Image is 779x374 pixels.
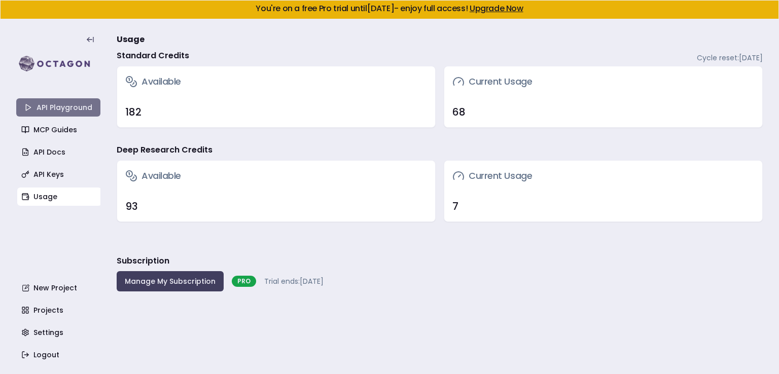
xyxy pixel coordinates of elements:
div: PRO [232,276,256,287]
h5: You're on a free Pro trial until [DATE] - enjoy full access! [9,5,770,13]
h4: Deep Research Credits [117,144,213,156]
h3: Current Usage [452,169,532,183]
div: 93 [125,199,427,213]
span: Trial ends: [DATE] [264,276,324,286]
a: Usage [17,188,101,206]
a: API Playground [16,98,100,117]
a: MCP Guides [17,121,101,139]
span: Cycle reset: [DATE] [697,53,763,63]
div: 68 [452,105,754,119]
h3: Current Usage [452,74,532,89]
img: logo-rect-yK7x_WSZ.svg [16,54,100,74]
h3: Available [125,169,181,183]
a: Projects [17,301,101,319]
div: 182 [125,105,427,119]
a: Settings [17,323,101,342]
h3: Subscription [117,255,169,267]
a: API Docs [17,143,101,161]
button: Manage My Subscription [117,271,224,291]
a: API Keys [17,165,101,183]
span: Usage [117,33,145,46]
h3: Available [125,74,181,89]
h4: Standard Credits [117,50,189,62]
a: New Project [17,279,101,297]
a: Upgrade Now [470,3,523,14]
div: 7 [452,199,754,213]
a: Logout [17,346,101,364]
